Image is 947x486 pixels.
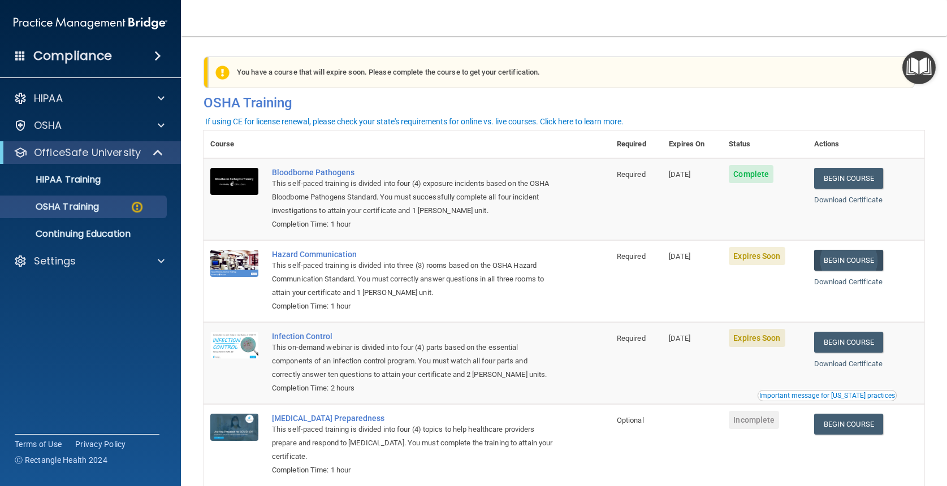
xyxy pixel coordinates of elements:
div: Important message for [US_STATE] practices [759,392,895,399]
th: Actions [807,131,924,158]
span: Ⓒ Rectangle Health 2024 [15,454,107,466]
a: Terms of Use [15,439,62,450]
span: Expires Soon [729,247,785,265]
a: Begin Course [814,250,883,271]
span: Expires Soon [729,329,785,347]
th: Expires On [662,131,722,158]
img: exclamation-circle-solid-warning.7ed2984d.png [215,66,230,80]
a: Bloodborne Pathogens [272,168,554,177]
p: Continuing Education [7,228,162,240]
a: HIPAA [14,92,165,105]
div: Completion Time: 1 hour [272,218,554,231]
div: Completion Time: 2 hours [272,381,554,395]
h4: OSHA Training [204,95,924,111]
span: [DATE] [669,334,690,342]
a: Begin Course [814,414,883,435]
h4: Compliance [33,48,112,64]
div: Completion Time: 1 hour [272,463,554,477]
a: Hazard Communication [272,250,554,259]
span: Required [617,252,646,261]
button: If using CE for license renewal, please check your state's requirements for online vs. live cours... [204,116,625,127]
a: Begin Course [814,168,883,189]
button: Open Resource Center [902,51,936,84]
a: OSHA [14,119,165,132]
a: Download Certificate [814,196,883,204]
a: Download Certificate [814,277,883,286]
button: Read this if you are a dental practitioner in the state of CA [758,390,897,401]
th: Status [722,131,807,158]
span: Optional [617,416,644,424]
a: Privacy Policy [75,439,126,450]
p: OSHA Training [7,201,99,212]
a: Infection Control [272,332,554,341]
div: This self-paced training is divided into three (3) rooms based on the OSHA Hazard Communication S... [272,259,554,300]
p: HIPAA Training [7,174,101,185]
p: Settings [34,254,76,268]
a: Download Certificate [814,359,883,368]
span: [DATE] [669,170,690,179]
th: Required [610,131,662,158]
span: [DATE] [669,252,690,261]
p: OfficeSafe University [34,146,141,159]
span: Complete [729,165,773,183]
th: Course [204,131,265,158]
span: Incomplete [729,411,779,429]
p: OSHA [34,119,62,132]
img: warning-circle.0cc9ac19.png [130,200,144,214]
span: Required [617,170,646,179]
span: Required [617,334,646,342]
a: Settings [14,254,165,268]
div: Completion Time: 1 hour [272,300,554,313]
a: [MEDICAL_DATA] Preparedness [272,414,554,423]
div: This on-demand webinar is divided into four (4) parts based on the essential components of an inf... [272,341,554,381]
div: If using CE for license renewal, please check your state's requirements for online vs. live cours... [205,118,624,125]
div: This self-paced training is divided into four (4) exposure incidents based on the OSHA Bloodborne... [272,177,554,218]
a: Begin Course [814,332,883,353]
a: OfficeSafe University [14,146,164,159]
p: HIPAA [34,92,63,105]
div: You have a course that will expire soon. Please complete the course to get your certification. [208,57,915,88]
img: PMB logo [14,12,167,34]
div: This self-paced training is divided into four (4) topics to help healthcare providers prepare and... [272,423,554,463]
